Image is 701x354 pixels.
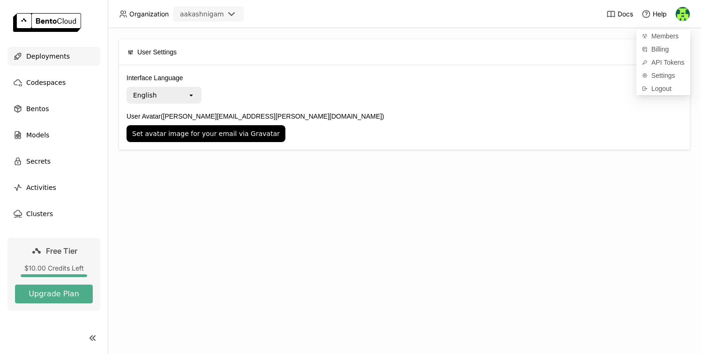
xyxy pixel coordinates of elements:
[651,84,671,93] span: Logout
[129,10,169,18] span: Organization
[618,10,633,18] span: Docs
[26,129,49,141] span: Models
[133,90,157,100] div: English
[26,51,70,62] span: Deployments
[636,82,690,95] div: Logout
[187,91,195,99] svg: open
[26,103,49,114] span: Bentos
[651,32,679,40] span: Members
[26,156,51,167] span: Secrets
[127,73,682,83] label: Interface Language
[651,58,685,67] span: API Tokens
[636,56,690,69] a: API Tokens
[7,99,100,118] a: Bentos
[7,178,100,197] a: Activities
[636,30,690,43] a: Members
[7,204,100,223] a: Clusters
[7,73,100,92] a: Codespaces
[137,47,177,57] span: User Settings
[651,71,675,80] span: Settings
[225,10,226,19] input: Selected aakashnigam.
[651,45,669,53] span: Billing
[127,111,682,121] label: User Avatar ([PERSON_NAME][EMAIL_ADDRESS][PERSON_NAME][DOMAIN_NAME])
[7,47,100,66] a: Deployments
[15,264,93,272] div: $10.00 Credits Left
[127,125,285,142] button: Set avatar image for your email via Gravatar
[636,43,690,56] a: Billing
[26,208,53,219] span: Clusters
[653,10,667,18] span: Help
[606,9,633,19] a: Docs
[676,7,690,21] img: Aakash Nigam
[15,285,93,303] button: Upgrade Plan
[26,182,56,193] span: Activities
[26,77,66,88] span: Codespaces
[7,126,100,144] a: Models
[180,9,224,19] div: aakashnigam
[46,246,77,256] span: Free Tier
[7,152,100,171] a: Secrets
[636,69,690,82] a: Settings
[7,238,100,311] a: Free Tier$10.00 Credits LeftUpgrade Plan
[641,9,667,19] div: Help
[13,13,81,32] img: logo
